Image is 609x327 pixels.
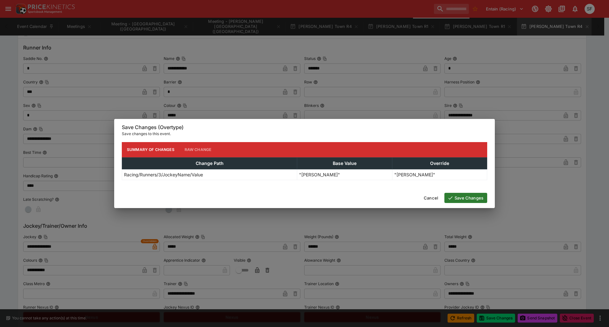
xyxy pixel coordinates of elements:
[180,142,217,157] button: Raw Change
[124,171,203,178] p: Racing/Runners/3/JockeyName/Value
[122,131,487,137] p: Save changes to this event.
[122,142,180,157] button: Summary of Changes
[122,157,297,169] th: Change Path
[420,193,442,203] button: Cancel
[392,169,487,180] td: "[PERSON_NAME]"
[297,169,392,180] td: "[PERSON_NAME]"
[444,193,487,203] button: Save Changes
[392,157,487,169] th: Override
[122,124,487,131] h6: Save Changes (Overtype)
[297,157,392,169] th: Base Value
